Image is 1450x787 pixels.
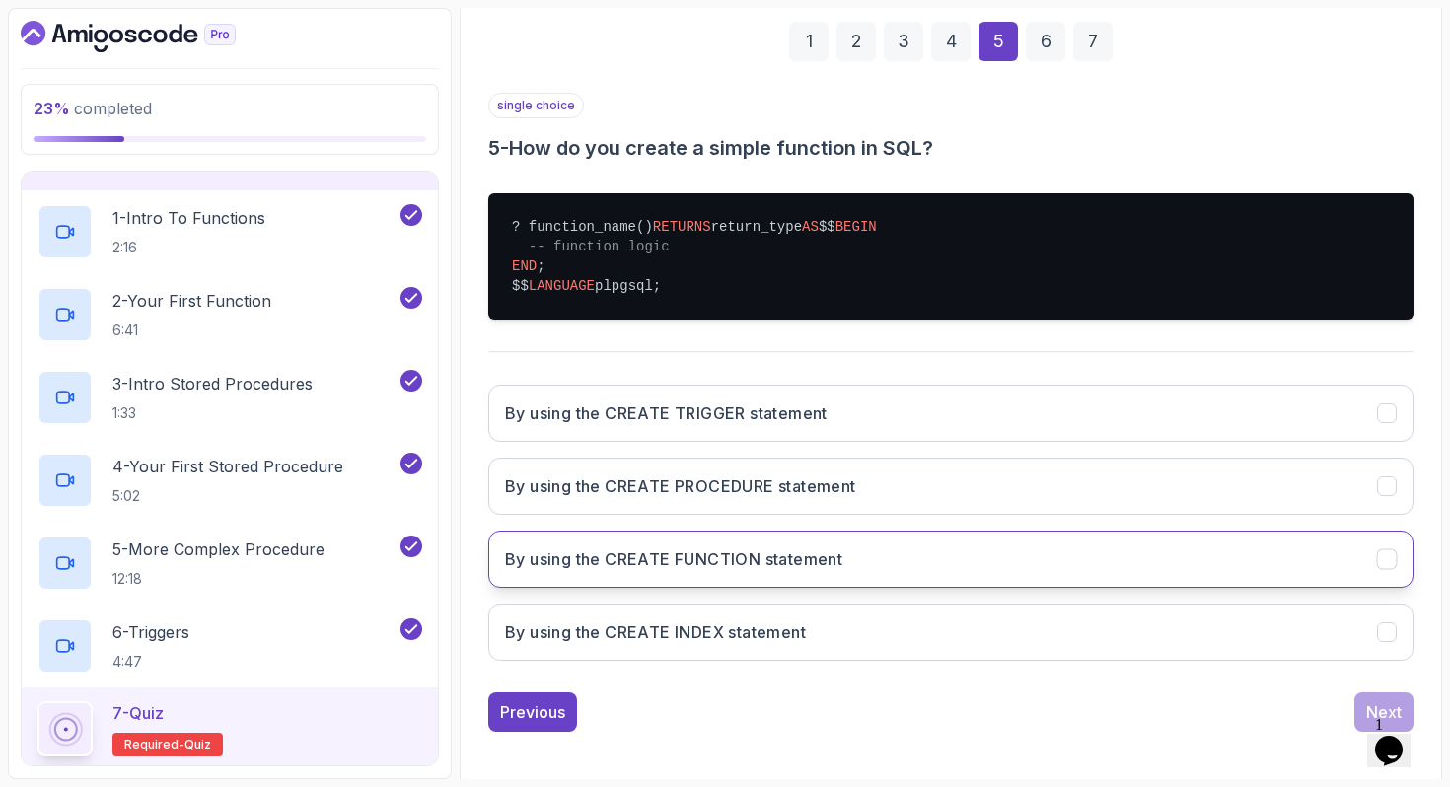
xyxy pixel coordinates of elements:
[488,385,1414,442] button: By using the CREATE TRIGGER statement
[529,278,595,294] span: LANGUAGE
[505,401,828,425] h3: By using the CREATE TRIGGER statement
[1354,692,1414,732] button: Next
[124,737,184,752] span: Required-
[488,604,1414,661] button: By using the CREATE INDEX statement
[835,219,877,235] span: BEGIN
[112,289,271,313] p: 2 - Your First Function
[512,258,537,274] span: END
[37,204,422,259] button: 1-Intro To Functions2:16
[1073,22,1113,61] div: 7
[488,193,1414,320] pre: ? function_name() return_type $$ ; $$ plpgsql;
[34,99,70,118] span: 23 %
[789,22,829,61] div: 1
[1026,22,1065,61] div: 6
[112,701,164,725] p: 7 - Quiz
[21,21,281,52] a: Dashboard
[505,620,806,644] h3: By using the CREATE INDEX statement
[112,486,343,506] p: 5:02
[112,569,325,589] p: 12:18
[37,701,422,756] button: 7-QuizRequired-quiz
[184,737,211,752] span: quiz
[37,536,422,591] button: 5-More Complex Procedure12:18
[653,219,711,235] span: RETURNS
[1366,700,1402,724] div: Next
[884,22,923,61] div: 3
[931,22,971,61] div: 4
[112,238,265,257] p: 2:16
[488,692,577,732] button: Previous
[112,537,325,561] p: 5 - More Complex Procedure
[112,403,313,423] p: 1:33
[488,458,1414,515] button: By using the CREATE PROCEDURE statement
[488,134,1414,162] h3: 5 - How do you create a simple function in SQL?
[488,93,584,118] p: single choice
[500,700,565,724] div: Previous
[34,99,152,118] span: completed
[488,531,1414,588] button: By using the CREATE FUNCTION statement
[505,474,856,498] h3: By using the CREATE PROCEDURE statement
[112,321,271,340] p: 6:41
[37,453,422,508] button: 4-Your First Stored Procedure5:02
[529,239,670,254] span: -- function logic
[37,287,422,342] button: 2-Your First Function6:41
[112,620,189,644] p: 6 - Triggers
[505,547,842,571] h3: By using the CREATE FUNCTION statement
[802,219,819,235] span: AS
[112,652,189,672] p: 4:47
[112,372,313,395] p: 3 - Intro Stored Procedures
[37,370,422,425] button: 3-Intro Stored Procedures1:33
[1367,708,1430,767] iframe: chat widget
[112,455,343,478] p: 4 - Your First Stored Procedure
[836,22,876,61] div: 2
[979,22,1018,61] div: 5
[37,618,422,674] button: 6-Triggers4:47
[112,206,265,230] p: 1 - Intro To Functions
